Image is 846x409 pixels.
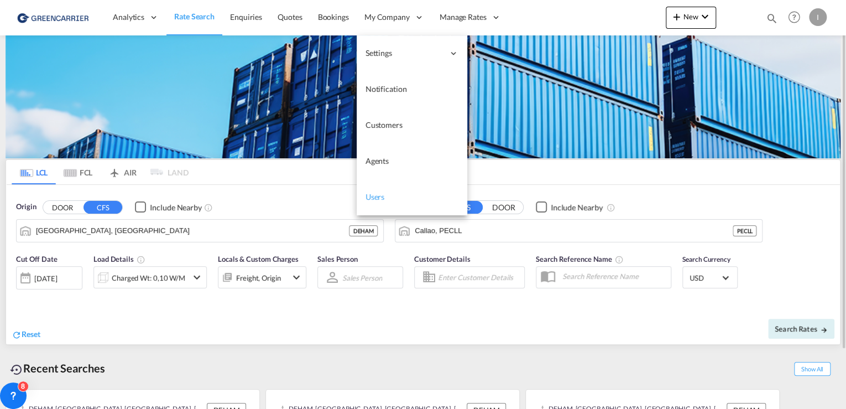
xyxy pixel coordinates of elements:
span: Show All [794,362,831,376]
span: Manage Rates [440,12,487,23]
md-icon: icon-arrow-right [820,326,828,334]
img: GreenCarrierFCL_LCL.png [6,35,840,158]
md-icon: icon-airplane [108,166,121,174]
div: DEHAM [349,225,378,236]
div: [DATE] [34,273,57,283]
md-tab-item: LCL [12,160,56,184]
div: Charged Wt: 0,10 W/M [112,270,185,286]
span: Search Currency [682,255,730,263]
span: Rate Search [174,12,215,21]
md-input-container: Callao, PECLL [395,220,762,242]
a: Agents [357,143,467,179]
md-pagination-wrapper: Use the left and right arrow keys to navigate between tabs [12,160,189,184]
button: CFS [83,201,122,214]
a: Customers [357,107,467,143]
img: 1378a7308afe11ef83610d9e779c6b34.png [17,5,91,30]
div: Origin DOOR CFS Checkbox No InkUnchecked: Ignores neighbouring ports when fetching rates.Checked ... [6,185,840,345]
input: Search by Port [36,222,349,239]
span: My Company [364,12,410,23]
md-select: Sales Person [341,270,383,286]
input: Search Reference Name [557,268,671,284]
div: Freight Originicon-chevron-down [218,266,306,288]
md-select: Select Currency: $ USDUnited States Dollar [688,270,732,286]
div: Freight Origin [236,270,281,286]
div: Settings [357,35,467,71]
span: Search Rates [775,324,828,333]
div: Recent Searches [6,356,109,381]
span: Enquiries [230,12,262,22]
span: Settings [365,48,444,59]
div: icon-magnify [766,12,778,29]
md-icon: Unchecked: Ignores neighbouring ports when fetching rates.Checked : Includes neighbouring ports w... [204,203,213,212]
span: Customer Details [414,255,470,263]
button: DOOR [43,201,82,214]
span: Analytics [113,12,144,23]
button: icon-plus 400-fgNewicon-chevron-down [666,7,716,29]
span: New [670,12,712,21]
md-input-container: Hamburg, DEHAM [17,220,383,242]
span: USD [690,273,720,283]
div: Help [785,8,809,28]
md-datepicker: Select [16,288,24,303]
span: Locals & Custom Charges [218,255,299,263]
md-icon: icon-refresh [12,330,22,340]
span: Reset [22,329,40,339]
button: DOOR [484,201,523,214]
a: Users [357,179,467,215]
div: I [809,8,827,26]
span: Notification [365,84,407,94]
md-checkbox: Checkbox No Ink [536,201,603,213]
div: Charged Wt: 0,10 W/Micon-chevron-down [93,266,207,288]
span: Search Reference Name [536,255,624,263]
div: [DATE] [16,266,82,289]
span: Agents [365,156,389,165]
input: Enter Customer Details [438,269,521,286]
span: Customers [365,120,403,130]
md-icon: Unchecked: Ignores neighbouring ports when fetching rates.Checked : Includes neighbouring ports w... [606,203,615,212]
md-tab-item: AIR [100,160,144,184]
span: Users [365,192,385,201]
button: Search Ratesicon-arrow-right [768,319,834,339]
span: Quotes [278,12,302,22]
input: Search by Port [415,222,733,239]
md-icon: icon-chevron-down [290,271,303,284]
span: Bookings [318,12,349,22]
div: icon-refreshReset [12,329,40,341]
div: Include Nearby [150,202,202,213]
span: Sales Person [317,255,358,263]
md-tab-item: FCL [56,160,100,184]
span: Cut Off Date [16,255,58,263]
md-icon: Your search will be saved by the below given name [615,255,624,264]
md-icon: Chargeable Weight [137,255,145,264]
a: Notification [357,71,467,107]
md-checkbox: Checkbox No Ink [135,201,202,213]
md-icon: icon-backup-restore [10,363,23,376]
span: Help [785,8,803,27]
div: Include Nearby [551,202,603,213]
md-icon: icon-magnify [766,12,778,24]
md-icon: icon-plus 400-fg [670,10,683,23]
md-icon: icon-chevron-down [190,271,203,284]
span: Origin [16,201,36,213]
div: PECLL [733,225,756,236]
span: Load Details [93,255,145,263]
md-icon: icon-chevron-down [698,10,712,23]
